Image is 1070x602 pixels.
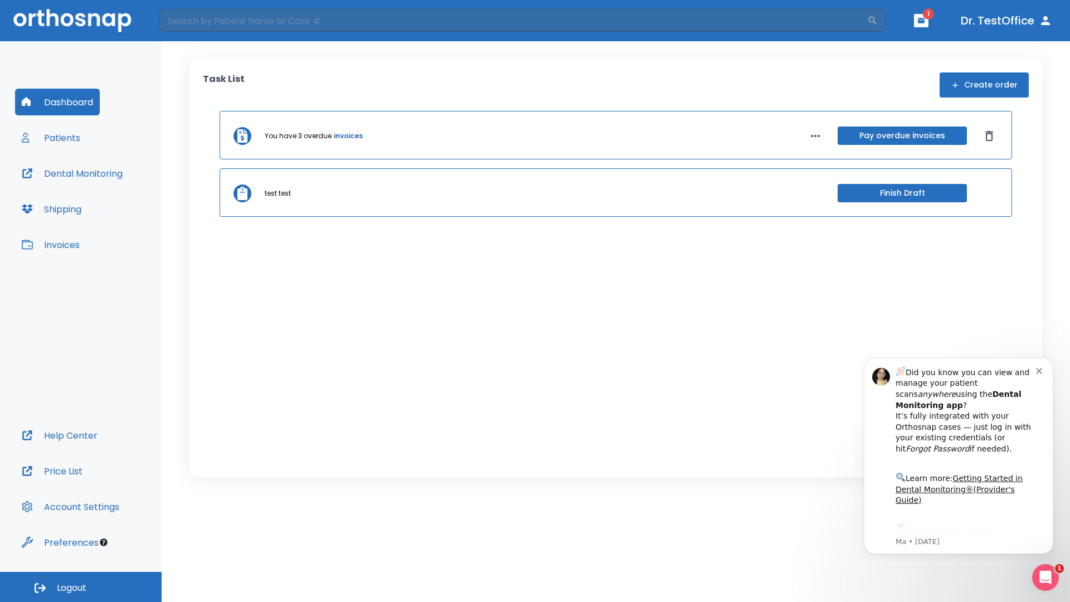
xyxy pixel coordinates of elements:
[838,184,967,202] button: Finish Draft
[940,72,1029,98] button: Create order
[15,493,126,520] button: Account Settings
[847,348,1070,561] iframe: Intercom notifications message
[57,582,86,594] span: Logout
[980,127,998,145] button: Dismiss
[15,160,129,187] button: Dental Monitoring
[923,8,934,20] span: 1
[15,458,89,484] button: Price List
[956,11,1057,31] button: Dr. TestOffice
[99,537,109,547] div: Tooltip anchor
[189,17,198,26] button: Dismiss notification
[15,422,104,449] button: Help Center
[1055,564,1064,573] span: 1
[265,131,332,141] p: You have 3 overdue
[15,529,105,556] button: Preferences
[265,188,291,198] p: test test
[15,124,87,151] button: Patients
[15,231,86,258] button: Invoices
[1032,564,1059,591] iframe: Intercom live chat
[159,9,867,32] input: Search by Patient Name or Case #
[838,127,967,145] button: Pay overdue invoices
[48,175,189,232] div: Download the app: | ​ Let us know if you need help getting started!
[15,196,88,222] button: Shipping
[48,189,189,199] p: Message from Ma, sent 5w ago
[13,9,132,32] img: Orthosnap
[15,89,100,115] button: Dashboard
[334,131,363,141] a: invoices
[203,72,245,98] p: Task List
[48,178,148,198] a: App Store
